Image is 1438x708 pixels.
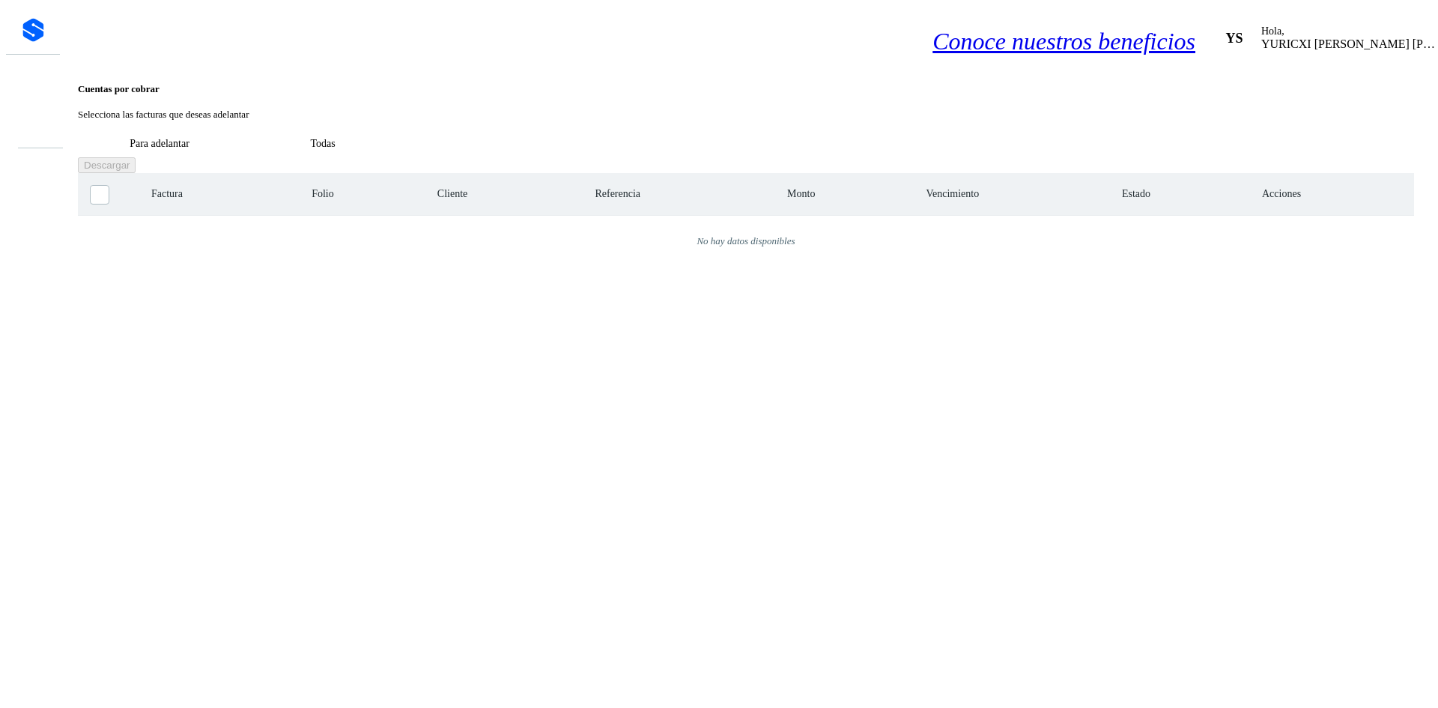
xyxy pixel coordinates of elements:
div: Cuentas por cobrar [16,112,48,127]
span: Acciones [1262,188,1301,200]
button: Todas [241,130,404,158]
span: Folio [312,188,334,200]
span: Estado [1122,188,1150,200]
div: Inicio [16,76,48,91]
p: Selecciona las facturas que deseas adelantar [78,109,1414,121]
button: Descargar [78,157,136,173]
span: Vencimiento [926,188,979,200]
button: Para adelantar [78,130,241,158]
div: No hay datos disponibles [97,235,1395,247]
span: Referencia [595,188,640,200]
a: Conoce nuestros beneficios [932,28,1195,55]
span: Descargar [84,160,130,171]
div: Embarques [16,94,48,109]
span: Monto [787,188,815,200]
span: Cliente [437,188,467,200]
span: Factura [151,188,183,200]
div: Salir [16,169,48,184]
h4: Cuentas por cobrar [78,83,1414,95]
